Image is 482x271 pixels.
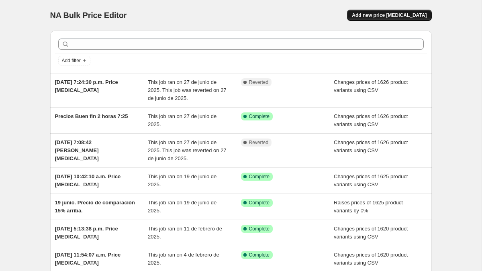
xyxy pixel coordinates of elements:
[55,226,118,240] span: [DATE] 5:13:38 p.m. Price [MEDICAL_DATA]
[334,252,408,266] span: Changes prices of 1620 product variants using CSV
[249,173,270,180] span: Complete
[249,79,269,86] span: Reverted
[148,113,216,127] span: This job ran on 27 de junio de 2025.
[249,113,270,120] span: Complete
[55,79,118,93] span: [DATE] 7:24:30 p.m. Price [MEDICAL_DATA]
[249,252,270,258] span: Complete
[148,173,216,187] span: This job ran on 19 de junio de 2025.
[148,200,216,214] span: This job ran on 19 de junio de 2025.
[148,226,222,240] span: This job ran on 11 de febrero de 2025.
[352,12,427,18] span: Add new price [MEDICAL_DATA]
[334,200,403,214] span: Raises prices of 1625 product variants by 0%
[55,173,121,187] span: [DATE] 10:42:10 a.m. Price [MEDICAL_DATA]
[50,11,127,20] span: NA Bulk Price Editor
[334,226,408,240] span: Changes prices of 1620 product variants using CSV
[55,113,128,119] span: Precios Buen fin 2 horas 7:25
[347,10,431,21] button: Add new price [MEDICAL_DATA]
[249,139,269,146] span: Reverted
[334,173,408,187] span: Changes prices of 1625 product variants using CSV
[55,139,99,161] span: [DATE] 7:08:42 [PERSON_NAME] [MEDICAL_DATA]
[55,200,135,214] span: 19 junio. Precio de comparación 15% arriba.
[148,139,227,161] span: This job ran on 27 de junio de 2025. This job was reverted on 27 de junio de 2025.
[334,79,408,93] span: Changes prices of 1626 product variants using CSV
[58,56,90,65] button: Add filter
[148,79,227,101] span: This job ran on 27 de junio de 2025. This job was reverted on 27 de junio de 2025.
[249,226,270,232] span: Complete
[148,252,219,266] span: This job ran on 4 de febrero de 2025.
[55,252,121,266] span: [DATE] 11:54:07 a.m. Price [MEDICAL_DATA]
[62,57,81,64] span: Add filter
[249,200,270,206] span: Complete
[334,113,408,127] span: Changes prices of 1626 product variants using CSV
[334,139,408,153] span: Changes prices of 1626 product variants using CSV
